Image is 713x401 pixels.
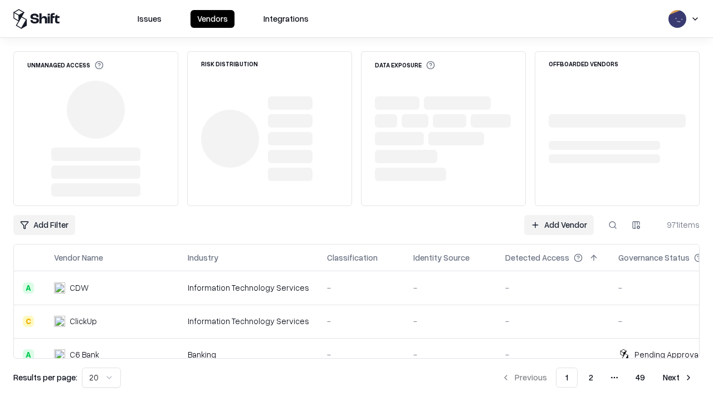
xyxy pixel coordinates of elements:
button: Vendors [191,10,235,28]
div: - [327,315,395,327]
button: 49 [627,368,654,388]
div: C [23,316,34,327]
div: Information Technology Services [188,282,309,294]
div: Detected Access [505,252,569,263]
div: ClickUp [70,315,97,327]
div: Unmanaged Access [27,61,104,70]
a: Add Vendor [524,215,594,235]
div: - [327,282,395,294]
div: - [327,349,395,360]
div: Industry [188,252,218,263]
div: Offboarded Vendors [549,61,618,67]
button: 2 [580,368,602,388]
button: Integrations [257,10,315,28]
div: Classification [327,252,378,263]
button: Add Filter [13,215,75,235]
nav: pagination [495,368,700,388]
button: Issues [131,10,168,28]
div: 971 items [655,219,700,231]
div: - [505,282,600,294]
div: A [23,282,34,294]
div: C6 Bank [70,349,99,360]
div: - [505,315,600,327]
div: CDW [70,282,89,294]
div: - [413,349,487,360]
div: Risk Distribution [201,61,258,67]
button: Next [656,368,700,388]
div: Pending Approval [634,349,700,360]
div: Banking [188,349,309,360]
p: Results per page: [13,371,77,383]
div: A [23,349,34,360]
div: Vendor Name [54,252,103,263]
div: - [505,349,600,360]
img: C6 Bank [54,349,65,360]
button: 1 [556,368,578,388]
div: Governance Status [618,252,690,263]
div: Information Technology Services [188,315,309,327]
img: CDW [54,282,65,294]
div: - [413,315,487,327]
div: Identity Source [413,252,470,263]
div: - [413,282,487,294]
img: ClickUp [54,316,65,327]
div: Data Exposure [375,61,435,70]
